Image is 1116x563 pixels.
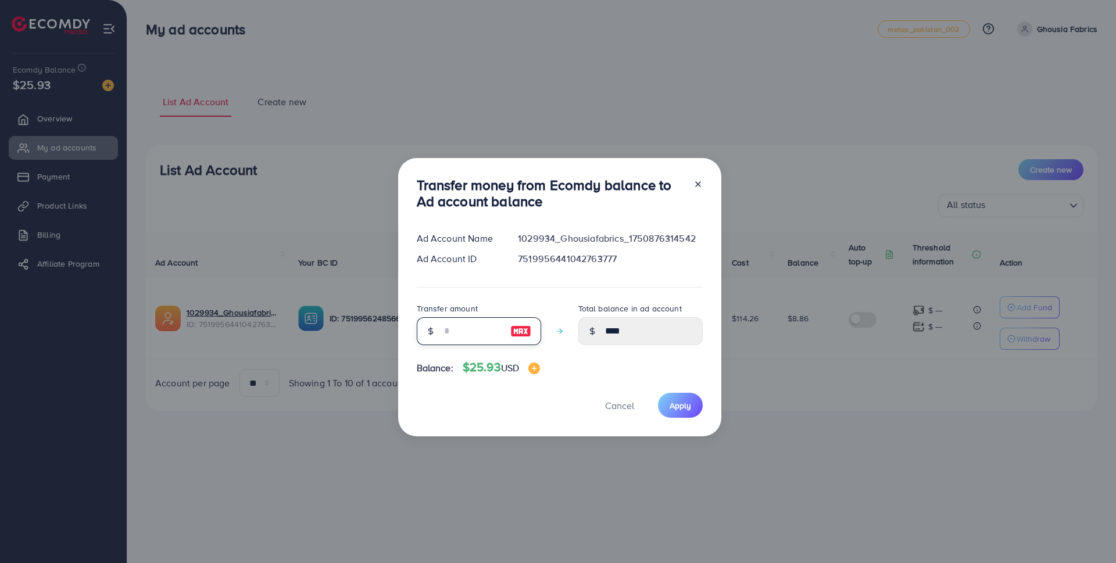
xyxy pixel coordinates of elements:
div: Ad Account ID [407,252,509,266]
button: Cancel [591,393,649,418]
iframe: Chat [1067,511,1107,554]
span: Cancel [605,399,634,412]
label: Total balance in ad account [578,303,682,314]
button: Apply [658,393,703,418]
div: 7519956441042763777 [509,252,711,266]
div: 1029934_Ghousiafabrics_1750876314542 [509,232,711,245]
span: USD [501,361,519,374]
h4: $25.93 [463,360,540,375]
span: Apply [670,400,691,411]
img: image [510,324,531,338]
span: Balance: [417,361,453,375]
div: Ad Account Name [407,232,509,245]
h3: Transfer money from Ecomdy balance to Ad account balance [417,177,684,210]
label: Transfer amount [417,303,478,314]
img: image [528,363,540,374]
